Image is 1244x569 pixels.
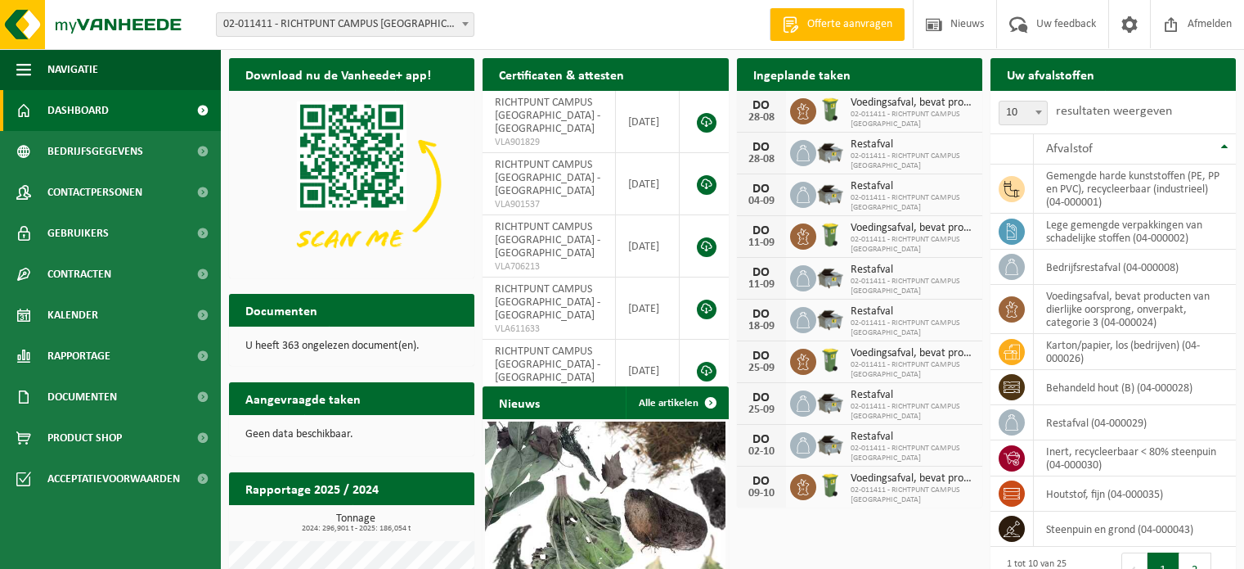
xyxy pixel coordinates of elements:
[816,179,844,207] img: WB-5000-GAL-GY-01
[47,418,122,458] span: Product Shop
[1034,250,1236,285] td: bedrijfsrestafval (04-000008)
[851,431,974,444] span: Restafval
[229,382,377,414] h2: Aangevraagde taken
[245,341,458,352] p: U heeft 363 ongelezen document(en).
[851,444,974,463] span: 02-011411 - RICHTPUNT CAMPUS [GEOGRAPHIC_DATA]
[745,99,778,112] div: DO
[851,305,974,318] span: Restafval
[1034,285,1236,334] td: voedingsafval, bevat producten van dierlijke oorsprong, onverpakt, categorie 3 (04-000024)
[495,97,600,135] span: RICHTPUNT CAMPUS [GEOGRAPHIC_DATA] - [GEOGRAPHIC_DATA]
[47,254,111,295] span: Contracten
[851,318,974,338] span: 02-011411 - RICHTPUNT CAMPUS [GEOGRAPHIC_DATA]
[745,321,778,332] div: 18-09
[616,153,680,215] td: [DATE]
[745,391,778,404] div: DO
[229,91,474,275] img: Download de VHEPlus App
[495,136,602,149] span: VLA901829
[851,277,974,296] span: 02-011411 - RICHTPUNT CAMPUS [GEOGRAPHIC_DATA]
[47,458,180,499] span: Acceptatievoorwaarden
[229,58,447,90] h2: Download nu de Vanheede+ app!
[816,138,844,165] img: WB-5000-GAL-GY-01
[245,429,458,440] p: Geen data beschikbaar.
[745,141,778,154] div: DO
[851,389,974,402] span: Restafval
[851,360,974,380] span: 02-011411 - RICHTPUNT CAMPUS [GEOGRAPHIC_DATA]
[851,264,974,277] span: Restafval
[1034,476,1236,512] td: houtstof, fijn (04-000035)
[745,433,778,446] div: DO
[851,97,974,110] span: Voedingsafval, bevat producten van dierlijke oorsprong, onverpakt, categorie 3
[47,377,117,418] span: Documenten
[816,96,844,124] img: WB-0140-HPE-GN-50
[745,112,778,124] div: 28-08
[616,215,680,278] td: [DATE]
[47,213,109,254] span: Gebruikers
[1046,142,1093,156] span: Afvalstof
[737,58,867,90] h2: Ingeplande taken
[851,110,974,129] span: 02-011411 - RICHTPUNT CAMPUS [GEOGRAPHIC_DATA]
[745,266,778,279] div: DO
[990,58,1111,90] h2: Uw afvalstoffen
[745,308,778,321] div: DO
[229,472,395,504] h2: Rapportage 2025 / 2024
[1056,105,1172,118] label: resultaten weergeven
[495,283,600,322] span: RICHTPUNT CAMPUS [GEOGRAPHIC_DATA] - [GEOGRAPHIC_DATA]
[626,386,727,419] a: Alle artikelen
[851,472,974,485] span: Voedingsafval, bevat producten van dierlijke oorsprong, onverpakt, categorie 3
[745,183,778,196] div: DO
[816,388,844,416] img: WB-5000-GAL-GY-01
[483,386,556,418] h2: Nieuws
[745,404,778,416] div: 25-09
[851,235,974,255] span: 02-011411 - RICHTPUNT CAMPUS [GEOGRAPHIC_DATA]
[237,513,474,533] h3: Tonnage
[851,151,974,171] span: 02-011411 - RICHTPUNT CAMPUS [GEOGRAPHIC_DATA]
[353,504,473,537] a: Bekijk rapportage
[816,263,844,291] img: WB-5000-GAL-GY-01
[483,58,640,90] h2: Certificaten & attesten
[803,16,896,33] span: Offerte aanvragen
[616,278,680,340] td: [DATE]
[1034,440,1236,476] td: inert, recycleerbaar < 80% steenpuin (04-000030)
[1034,214,1236,250] td: lege gemengde verpakkingen van schadelijke stoffen (04-000002)
[1034,165,1236,214] td: gemengde harde kunststoffen (PE, PP en PVC), recycleerbaar (industrieel) (04-000001)
[745,224,778,237] div: DO
[229,294,334,326] h2: Documenten
[1034,334,1236,370] td: karton/papier, los (bedrijven) (04-000026)
[1034,512,1236,547] td: steenpuin en grond (04-000043)
[745,475,778,488] div: DO
[816,305,844,332] img: WB-5000-GAL-GY-01
[999,101,1048,125] span: 10
[851,347,974,360] span: Voedingsafval, bevat producten van dierlijke oorsprong, onverpakt, categorie 3
[999,102,1047,124] span: 10
[47,90,109,131] span: Dashboard
[1034,370,1236,405] td: behandeld hout (B) (04-000028)
[851,180,974,193] span: Restafval
[745,363,778,374] div: 25-09
[816,221,844,249] img: WB-0140-HPE-GN-50
[217,13,474,36] span: 02-011411 - RICHTPUNT CAMPUS EEKLO - EEKLO
[495,221,600,260] span: RICHTPUNT CAMPUS [GEOGRAPHIC_DATA] - [GEOGRAPHIC_DATA]
[1034,405,1236,440] td: restafval (04-000029)
[745,446,778,458] div: 02-10
[851,485,974,505] span: 02-011411 - RICHTPUNT CAMPUS [GEOGRAPHIC_DATA]
[47,295,98,336] span: Kalender
[495,159,600,197] span: RICHTPUNT CAMPUS [GEOGRAPHIC_DATA] - [GEOGRAPHIC_DATA]
[47,131,143,172] span: Bedrijfsgegevens
[495,260,602,273] span: VLA706213
[816,472,844,499] img: WB-0140-HPE-GN-50
[745,488,778,499] div: 09-10
[495,345,600,384] span: RICHTPUNT CAMPUS [GEOGRAPHIC_DATA] - [GEOGRAPHIC_DATA]
[745,279,778,291] div: 11-09
[851,138,974,151] span: Restafval
[851,193,974,213] span: 02-011411 - RICHTPUNT CAMPUS [GEOGRAPHIC_DATA]
[47,172,142,213] span: Contactpersonen
[47,336,110,377] span: Rapportage
[851,402,974,422] span: 02-011411 - RICHTPUNT CAMPUS [GEOGRAPHIC_DATA]
[495,323,602,336] span: VLA611633
[745,237,778,249] div: 11-09
[816,430,844,458] img: WB-5000-GAL-GY-01
[770,8,905,41] a: Offerte aanvragen
[745,196,778,207] div: 04-09
[495,198,602,211] span: VLA901537
[616,91,680,153] td: [DATE]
